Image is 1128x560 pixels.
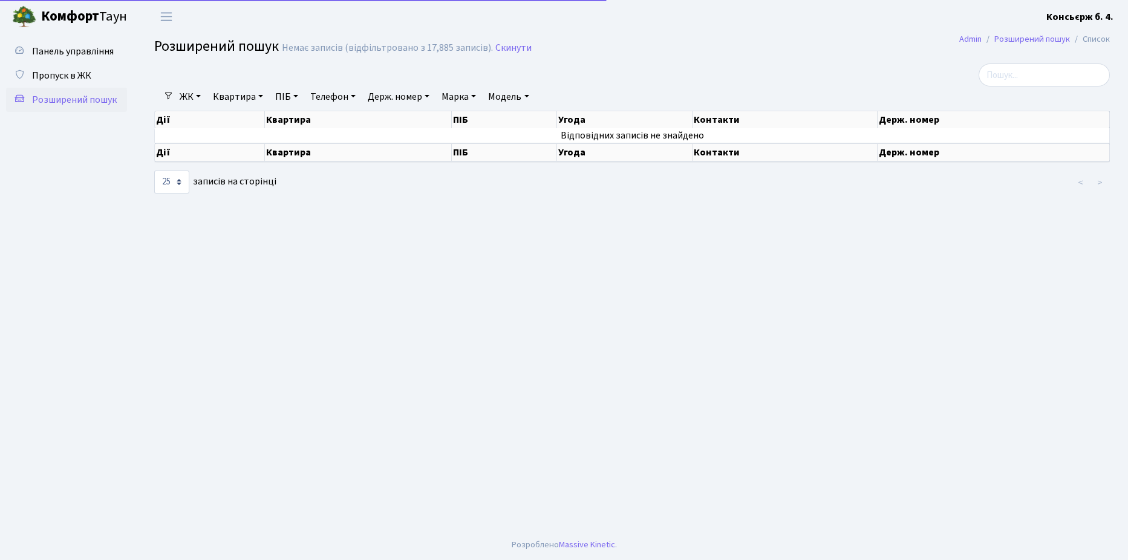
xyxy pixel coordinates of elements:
[1046,10,1113,24] a: Консьєрж б. 4.
[557,143,693,161] th: Угода
[175,86,206,107] a: ЖК
[941,27,1128,52] nav: breadcrumb
[693,111,878,128] th: Контакти
[41,7,99,26] b: Комфорт
[208,86,268,107] a: Квартира
[483,86,533,107] a: Модель
[154,171,276,194] label: записів на сторінці
[693,143,878,161] th: Контакти
[559,538,615,551] a: Massive Kinetic
[6,63,127,88] a: Пропуск в ЖК
[6,88,127,112] a: Розширений пошук
[282,42,493,54] div: Немає записів (відфільтровано з 17,885 записів).
[32,69,91,82] span: Пропуск в ЖК
[994,33,1070,45] a: Розширений пошук
[32,45,114,58] span: Панель управління
[155,143,265,161] th: Дії
[151,7,181,27] button: Переключити навігацію
[305,86,360,107] a: Телефон
[270,86,303,107] a: ПІБ
[6,39,127,63] a: Панель управління
[12,5,36,29] img: logo.png
[452,143,557,161] th: ПІБ
[512,538,617,552] div: Розроблено .
[495,42,532,54] a: Скинути
[363,86,434,107] a: Держ. номер
[959,33,982,45] a: Admin
[878,111,1110,128] th: Держ. номер
[878,143,1110,161] th: Держ. номер
[1070,33,1110,46] li: Список
[265,143,452,161] th: Квартира
[41,7,127,27] span: Таун
[155,128,1110,143] td: Відповідних записів не знайдено
[154,36,279,57] span: Розширений пошук
[437,86,481,107] a: Марка
[154,171,189,194] select: записів на сторінці
[979,63,1110,86] input: Пошук...
[155,111,265,128] th: Дії
[557,111,693,128] th: Угода
[265,111,452,128] th: Квартира
[32,93,117,106] span: Розширений пошук
[452,111,557,128] th: ПІБ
